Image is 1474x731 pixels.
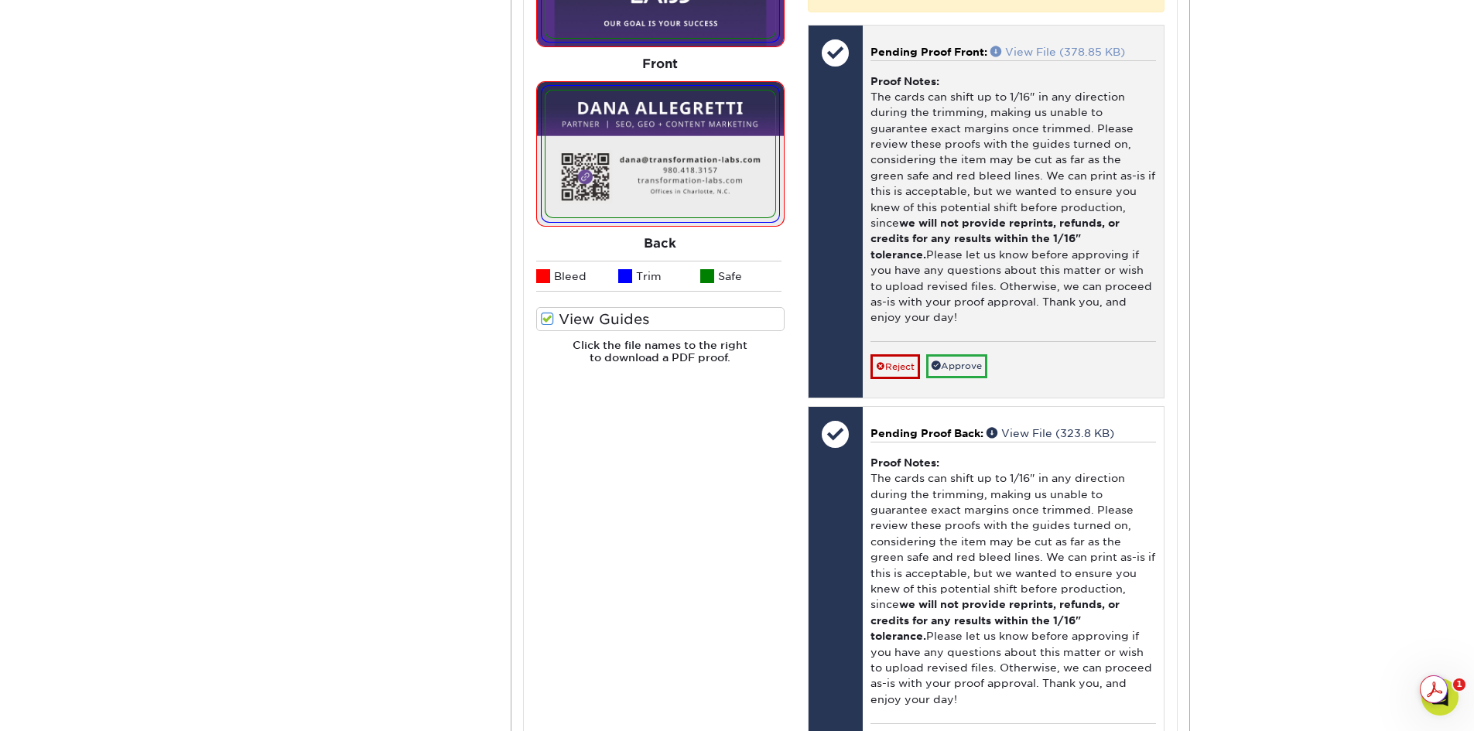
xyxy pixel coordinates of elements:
[870,442,1156,723] div: The cards can shift up to 1/16" in any direction during the trimming, making us unable to guarant...
[870,60,1156,342] div: The cards can shift up to 1/16" in any direction during the trimming, making us unable to guarant...
[700,261,782,292] li: Safe
[870,354,920,379] a: Reject
[870,598,1120,642] b: we will not provide reprints, refunds, or credits for any results within the 1/16" tolerance.
[990,46,1125,58] a: View File (378.85 KB)
[618,261,700,292] li: Trim
[870,456,939,469] strong: Proof Notes:
[536,227,785,261] div: Back
[870,46,987,58] span: Pending Proof Front:
[536,261,618,292] li: Bleed
[987,427,1114,439] a: View File (323.8 KB)
[536,339,785,377] h6: Click the file names to the right to download a PDF proof.
[536,47,785,81] div: Front
[870,427,983,439] span: Pending Proof Back:
[536,307,785,331] label: View Guides
[870,75,939,87] strong: Proof Notes:
[870,217,1120,261] b: we will not provide reprints, refunds, or credits for any results within the 1/16" tolerance.
[926,354,987,378] a: Approve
